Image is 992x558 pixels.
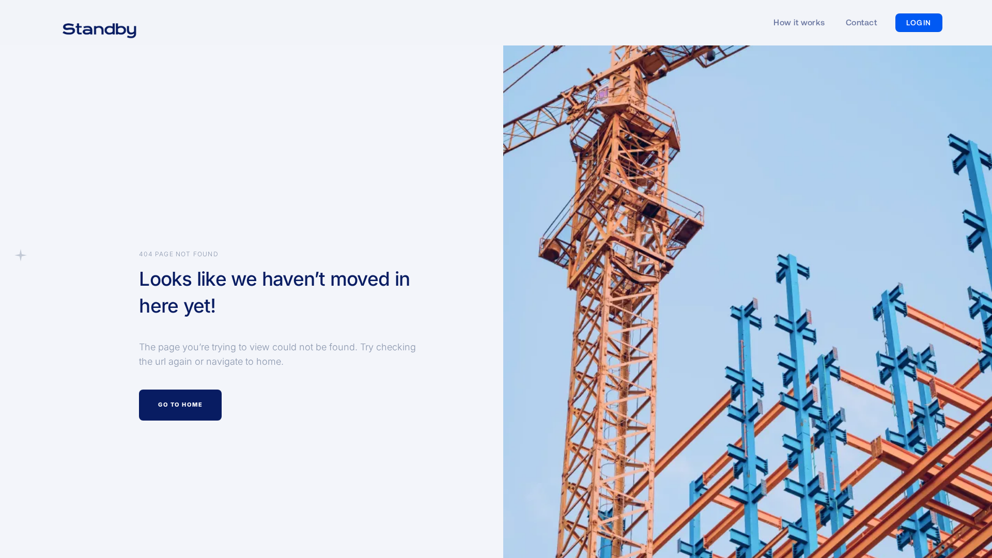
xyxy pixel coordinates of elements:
a: Go to home [139,390,222,421]
a: LOGIN [895,13,942,32]
h2: Looks like we haven’t moved in here yet! [139,266,423,319]
p: The page you’re trying to view could not be found. Try checking the url again or navigate to home. [139,340,423,369]
div: 404 page not found [139,249,219,259]
a: home [50,17,149,29]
